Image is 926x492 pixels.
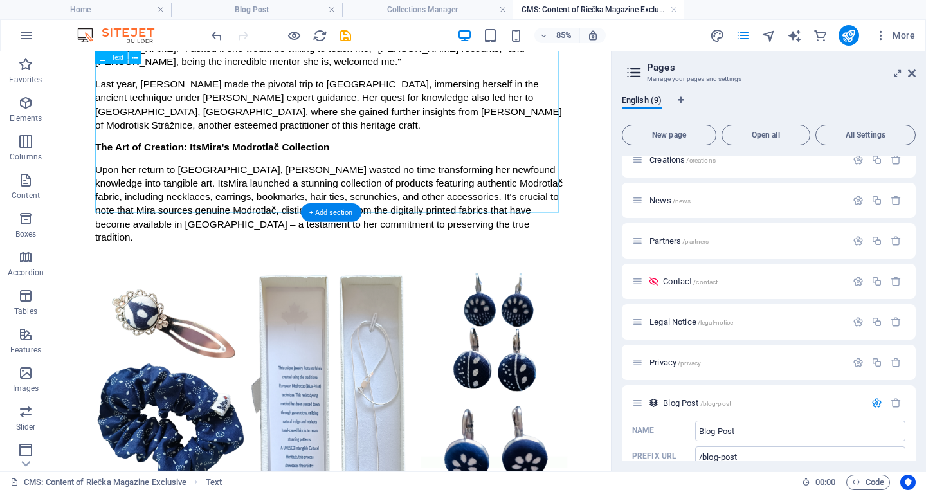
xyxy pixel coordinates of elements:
[722,125,810,145] button: Open all
[647,73,890,85] h3: Manage your pages and settings
[10,113,42,123] p: Elements
[853,316,864,327] div: Settings
[787,28,803,43] button: text_generator
[209,28,224,43] button: undo
[16,422,36,432] p: Slider
[813,28,828,43] button: commerce
[206,475,222,490] nav: breadcrumb
[871,316,882,327] div: Duplicate
[632,451,676,461] p: Prefix URL
[821,131,910,139] span: All Settings
[698,319,734,326] span: /legal-notice
[663,398,731,408] span: Blog Post
[534,28,580,43] button: 85%
[13,383,39,394] p: Images
[286,28,302,43] button: Click here to leave preview mode and continue editing
[646,358,846,367] div: Privacy/privacy
[649,358,701,367] span: Privacy
[761,28,777,43] button: navigator
[171,3,342,17] h4: Blog Post
[10,475,186,490] a: Click to cancel selection. Double-click to open Pages
[815,475,835,490] span: 00 00
[871,235,882,246] div: Duplicate
[871,154,882,165] div: Duplicate
[312,28,327,43] button: reload
[871,357,882,368] div: Duplicate
[736,28,750,43] i: Pages (Ctrl+Alt+S)
[846,475,890,490] button: Code
[891,195,902,206] div: Remove
[210,28,224,43] i: Undo: Change pages (Ctrl+Z)
[875,29,915,42] span: More
[686,157,715,164] span: /creations
[622,125,716,145] button: New page
[649,317,733,327] span: Legal Notice
[891,357,902,368] div: Remove
[342,3,513,17] h4: Collections Manager
[891,316,902,327] div: Remove
[853,357,864,368] div: Settings
[853,195,864,206] div: Settings
[710,28,725,43] i: Design (Ctrl+Alt+Y)
[891,276,902,287] div: Remove
[74,28,170,43] img: Editor Logo
[871,276,882,287] div: Duplicate
[727,131,804,139] span: Open all
[841,28,856,43] i: Publish
[649,155,716,165] span: Click to open page
[659,399,865,407] div: Blog Post/blog-post
[301,203,361,222] div: + Add section
[891,154,902,165] div: Remove
[649,236,709,246] span: Click to open page
[587,30,599,41] i: On resize automatically adjust zoom level to fit chosen device.
[646,237,846,245] div: Partners/partners
[869,25,920,46] button: More
[12,190,40,201] p: Content
[813,28,828,43] i: Commerce
[206,475,222,490] span: Click to select. Double-click to edit
[8,268,44,278] p: Accordion
[693,278,718,286] span: /contact
[659,277,846,286] div: Contact/contact
[891,235,902,246] div: Remove
[14,306,37,316] p: Tables
[649,196,691,205] span: News
[761,28,776,43] i: Navigator
[15,229,37,239] p: Boxes
[646,156,846,164] div: Creations/creations
[853,276,864,287] div: Settings
[9,75,42,85] p: Favorites
[622,93,662,111] span: English (9)
[554,28,574,43] h6: 85%
[736,28,751,43] button: pages
[338,28,353,43] button: save
[900,475,916,490] button: Usercentrics
[678,360,701,367] span: /privacy
[112,55,124,61] span: Text
[632,425,654,435] p: Name
[787,28,802,43] i: AI Writer
[647,62,916,73] h2: Pages
[802,475,836,490] h6: Session time
[871,195,882,206] div: Duplicate
[338,28,353,43] i: Save (Ctrl+S)
[824,477,826,487] span: :
[646,318,846,326] div: Legal Notice/legal-notice
[852,475,884,490] span: Code
[313,28,327,43] i: Reload page
[513,3,684,17] h4: CMS: Content of Riečka Magazine Exclusive
[695,421,905,441] input: Name
[700,400,731,407] span: /blog-post
[628,131,711,139] span: New page
[815,125,916,145] button: All Settings
[10,345,41,355] p: Features
[10,152,42,162] p: Columns
[710,28,725,43] button: design
[622,95,916,120] div: Language Tabs
[682,238,709,245] span: /partners
[663,277,718,286] span: Click to open page
[853,154,864,165] div: Settings
[646,196,846,205] div: News/news
[673,197,691,205] span: /news
[695,446,905,467] input: Prefix URL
